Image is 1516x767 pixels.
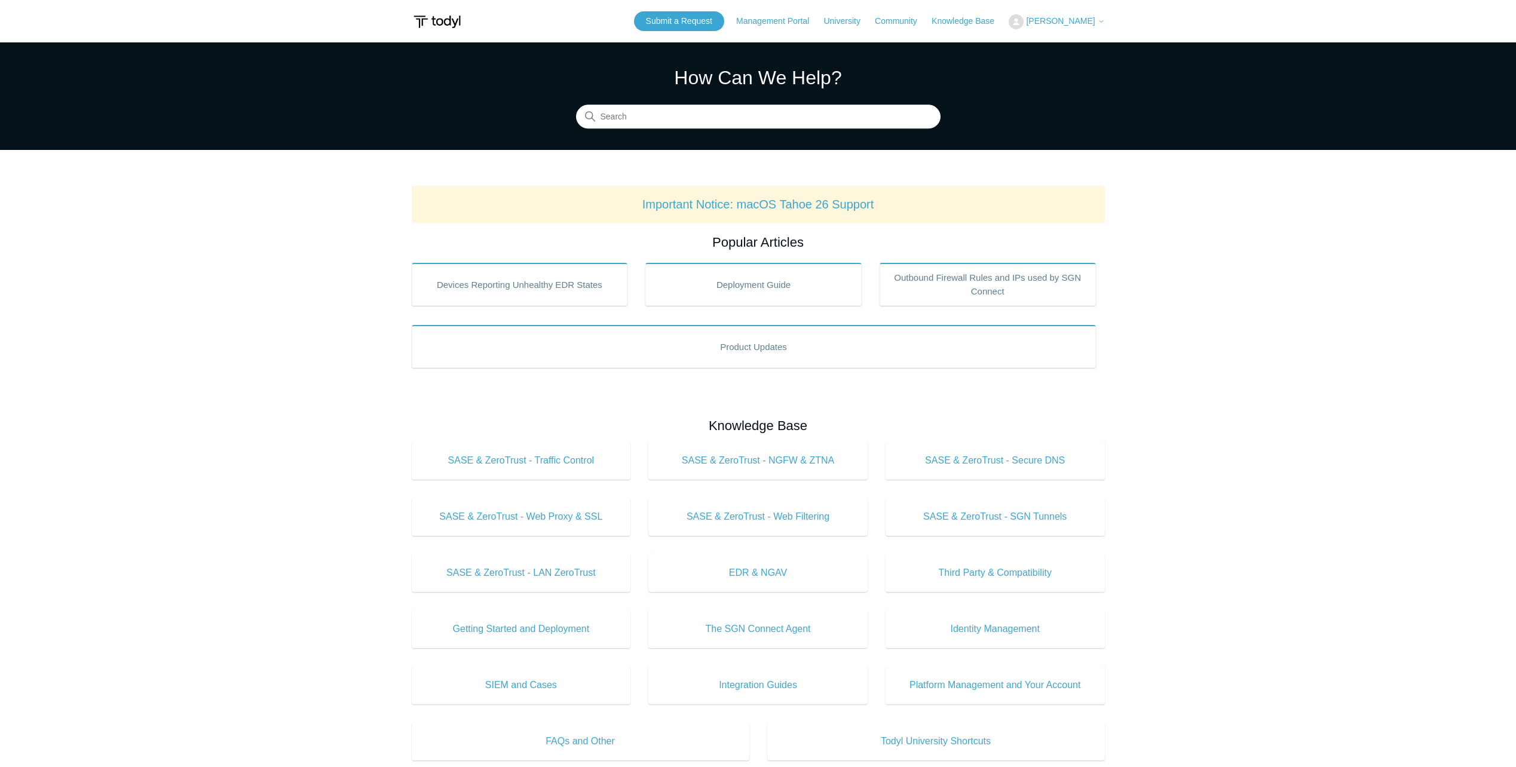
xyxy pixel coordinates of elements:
[904,678,1087,692] span: Platform Management and Your Account
[886,441,1105,480] a: SASE & ZeroTrust - Secure DNS
[904,622,1087,636] span: Identity Management
[886,498,1105,536] a: SASE & ZeroTrust - SGN Tunnels
[648,498,868,536] a: SASE & ZeroTrust - Web Filtering
[1026,16,1095,26] span: [PERSON_NAME]
[785,734,1087,748] span: Todyl University Shortcuts
[875,15,929,27] a: Community
[666,566,850,580] span: EDR & NGAV
[430,510,613,524] span: SASE & ZeroTrust - Web Proxy & SSL
[648,554,868,592] a: EDR & NGAV
[412,498,631,536] a: SASE & ZeroTrust - Web Proxy & SSL
[666,453,850,468] span: SASE & ZeroTrust - NGFW & ZTNA
[932,15,1006,27] a: Knowledge Base
[645,263,862,306] a: Deployment Guide
[886,610,1105,648] a: Identity Management
[412,416,1105,435] h2: Knowledge Base
[666,622,850,636] span: The SGN Connect Agent
[648,441,868,480] a: SASE & ZeroTrust - NGFW & ZTNA
[904,566,1087,580] span: Third Party & Compatibility
[642,198,874,211] a: Important Notice: macOS Tahoe 26 Support
[412,610,631,648] a: Getting Started and Deployment
[648,666,868,704] a: Integration Guides
[666,510,850,524] span: SASE & ZeroTrust - Web Filtering
[576,105,941,129] input: Search
[412,554,631,592] a: SASE & ZeroTrust - LAN ZeroTrust
[412,722,749,760] a: FAQs and Other
[886,554,1105,592] a: Third Party & Compatibility
[412,666,631,704] a: SIEM and Cases
[767,722,1105,760] a: Todyl University Shortcuts
[648,610,868,648] a: The SGN Connect Agent
[430,734,731,748] span: FAQs and Other
[430,453,613,468] span: SASE & ZeroTrust - Traffic Control
[412,11,463,33] img: Todyl Support Center Help Center home page
[904,453,1087,468] span: SASE & ZeroTrust - Secure DNS
[412,325,1096,368] a: Product Updates
[666,678,850,692] span: Integration Guides
[634,11,724,31] a: Submit a Request
[736,15,821,27] a: Management Portal
[1009,14,1104,29] button: [PERSON_NAME]
[412,232,1105,252] h2: Popular Articles
[823,15,872,27] a: University
[430,566,613,580] span: SASE & ZeroTrust - LAN ZeroTrust
[412,263,628,306] a: Devices Reporting Unhealthy EDR States
[430,622,613,636] span: Getting Started and Deployment
[886,666,1105,704] a: Platform Management and Your Account
[904,510,1087,524] span: SASE & ZeroTrust - SGN Tunnels
[576,63,941,92] h1: How Can We Help?
[880,263,1096,306] a: Outbound Firewall Rules and IPs used by SGN Connect
[412,441,631,480] a: SASE & ZeroTrust - Traffic Control
[430,678,613,692] span: SIEM and Cases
